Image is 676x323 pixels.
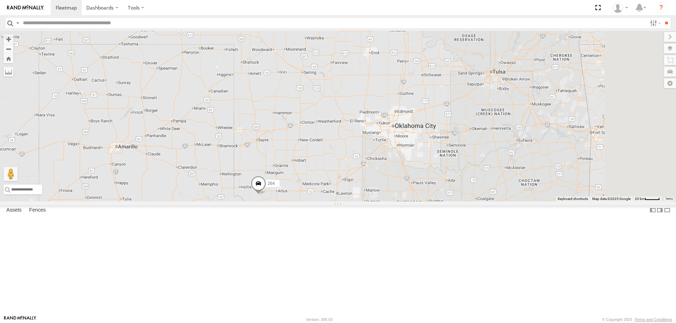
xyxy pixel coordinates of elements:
[647,18,662,28] label: Search Filter Options
[268,181,275,186] span: 264
[4,34,13,44] button: Zoom in
[306,317,333,322] div: Version: 305.03
[635,197,645,201] span: 20 km
[592,197,631,201] span: Map data ©2025 Google
[656,2,667,13] i: ?
[4,316,36,323] a: Visit our Website
[7,5,44,10] img: rand-logo.svg
[15,18,20,28] label: Search Query
[633,196,662,201] button: Map Scale: 20 km per 39 pixels
[664,205,671,215] label: Hide Summary Table
[665,198,673,200] a: Terms
[649,205,656,215] label: Dock Summary Table to the Left
[4,44,13,54] button: Zoom out
[3,205,25,215] label: Assets
[610,2,631,13] div: Steve Basgall
[4,54,13,63] button: Zoom Home
[4,67,13,77] label: Measure
[26,205,49,215] label: Fences
[4,167,18,181] button: Drag Pegman onto the map to open Street View
[664,78,676,88] label: Map Settings
[656,205,663,215] label: Dock Summary Table to the Right
[602,317,672,322] div: © Copyright 2025 -
[635,317,672,322] a: Terms and Conditions
[558,196,588,201] button: Keyboard shortcuts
